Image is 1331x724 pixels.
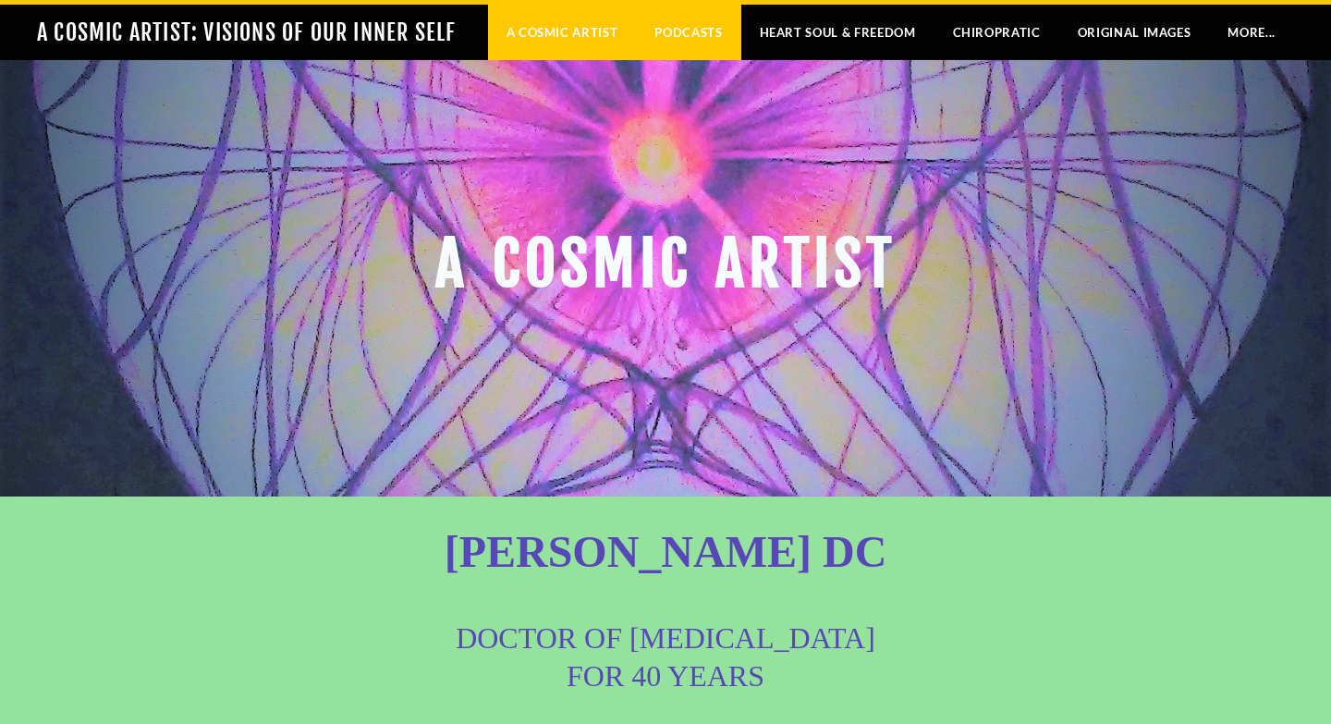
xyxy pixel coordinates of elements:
font: [PERSON_NAME] DC ​ [445,527,887,576]
a: Chiropratic [934,5,1059,60]
a: Podcasts [636,5,740,60]
h2: A Cosmic Artist [222,231,1109,325]
a: A COSMIC ARTIST: VISIONS OF OUR INNER SELF [37,18,456,46]
a: A Cosmic Artist [488,5,637,60]
a: Heart Soul & Freedom [741,5,934,60]
a: Original Images [1059,5,1210,60]
a: more... [1209,5,1294,60]
font: DOCTOR OF [MEDICAL_DATA] [456,621,875,655]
